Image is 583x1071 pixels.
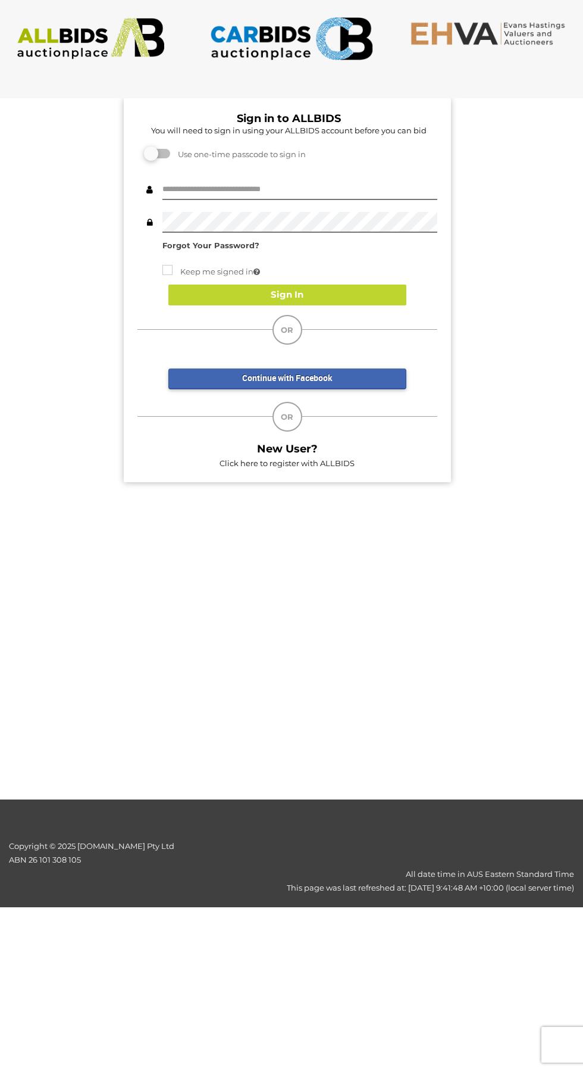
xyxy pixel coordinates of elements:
img: CARBIDS.com.au [209,12,374,65]
b: Sign in to ALLBIDS [237,112,341,125]
a: Continue with Facebook [168,369,406,389]
h5: You will need to sign in using your ALLBIDS account before you can bid [140,126,437,135]
a: Click here to register with ALLBIDS [220,458,355,468]
img: ALLBIDS.com.au [9,18,173,60]
span: Use one-time passcode to sign in [172,149,306,159]
a: Forgot Your Password? [162,241,259,250]
img: EHVA.com.au [410,21,574,46]
b: New User? [257,442,318,455]
button: Sign In [168,285,406,305]
div: OR [272,315,302,345]
div: OR [272,402,302,432]
label: Keep me signed in [162,265,260,279]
